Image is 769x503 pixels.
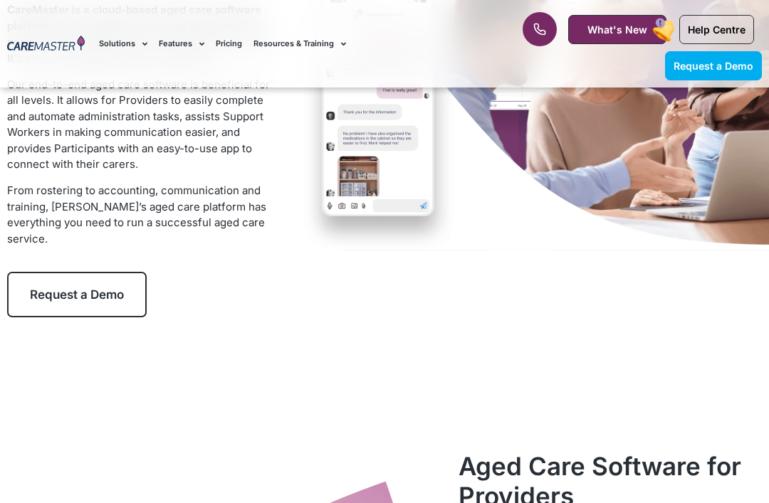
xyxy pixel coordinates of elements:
a: Request a Demo [665,51,762,80]
span: Request a Demo [674,60,753,72]
a: Features [159,20,204,68]
a: Help Centre [679,15,754,44]
span: What's New [587,23,647,36]
nav: Menu [99,20,490,68]
a: Resources & Training [253,20,346,68]
span: From rostering to accounting, communication and training, [PERSON_NAME]’s aged care platform has ... [7,184,266,245]
a: Pricing [216,20,242,68]
span: Request a Demo [30,287,124,302]
img: CareMaster Logo [7,36,85,53]
span: Help Centre [688,23,746,36]
a: Request a Demo [7,272,147,317]
a: Solutions [99,20,147,68]
a: What's New [568,15,666,44]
